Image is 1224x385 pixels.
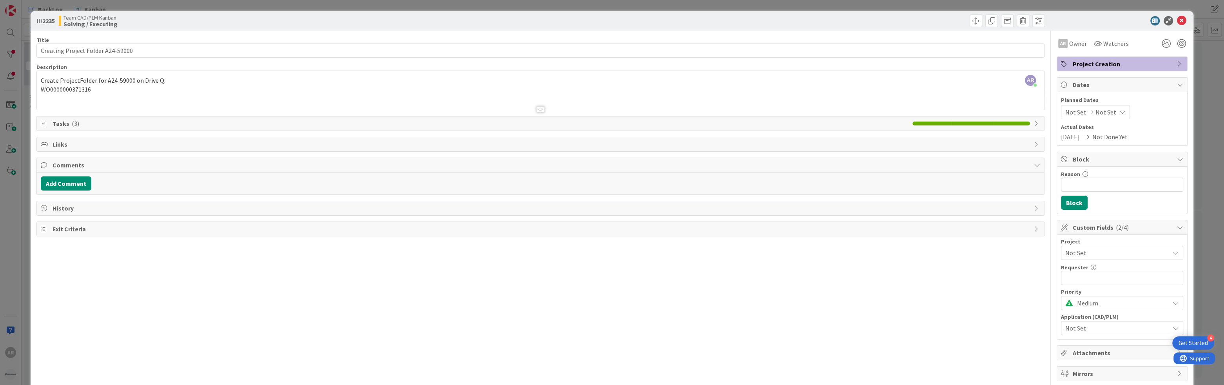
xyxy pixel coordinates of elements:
[1077,298,1166,309] span: Medium
[1065,247,1166,258] span: Not Set
[1092,132,1128,142] span: Not Done Yet
[72,120,79,127] span: ( 3 )
[1061,196,1088,210] button: Block
[1073,223,1173,232] span: Custom Fields
[53,160,1030,170] span: Comments
[36,36,49,44] label: Title
[1025,75,1036,86] span: AR
[36,64,67,71] span: Description
[36,44,1044,58] input: type card name here...
[41,76,165,84] span: Create ProjectFolder for A24-59000 on Drive Q:
[1073,154,1173,164] span: Block
[41,85,91,93] span: WO0000000371316
[36,16,55,25] span: ID
[1073,59,1173,69] span: Project Creation
[1073,369,1173,378] span: Mirrors
[1069,39,1087,48] span: Owner
[63,21,118,27] b: Solving / Executing
[1061,171,1080,178] label: Reason
[42,17,55,25] b: 2235
[41,176,91,191] button: Add Comment
[1103,39,1129,48] span: Watchers
[1207,334,1214,341] div: 4
[53,119,908,128] span: Tasks
[1065,107,1086,117] span: Not Set
[1116,223,1129,231] span: ( 2/4 )
[1065,323,1170,333] span: Not Set
[1172,336,1214,350] div: Open Get Started checklist, remaining modules: 4
[1061,289,1183,294] div: Priority
[53,203,1030,213] span: History
[1073,348,1173,358] span: Attachments
[1061,96,1183,104] span: Planned Dates
[1061,239,1183,244] div: Project
[1095,107,1116,117] span: Not Set
[1061,123,1183,131] span: Actual Dates
[1058,39,1068,48] div: AR
[53,140,1030,149] span: Links
[1073,80,1173,89] span: Dates
[63,15,118,21] span: Team CAD/PLM Kanban
[1061,132,1080,142] span: [DATE]
[53,224,1030,234] span: Exit Criteria
[1179,339,1208,347] div: Get Started
[1061,264,1088,271] label: Requester
[1061,314,1183,320] div: Application (CAD/PLM)
[16,1,36,11] span: Support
